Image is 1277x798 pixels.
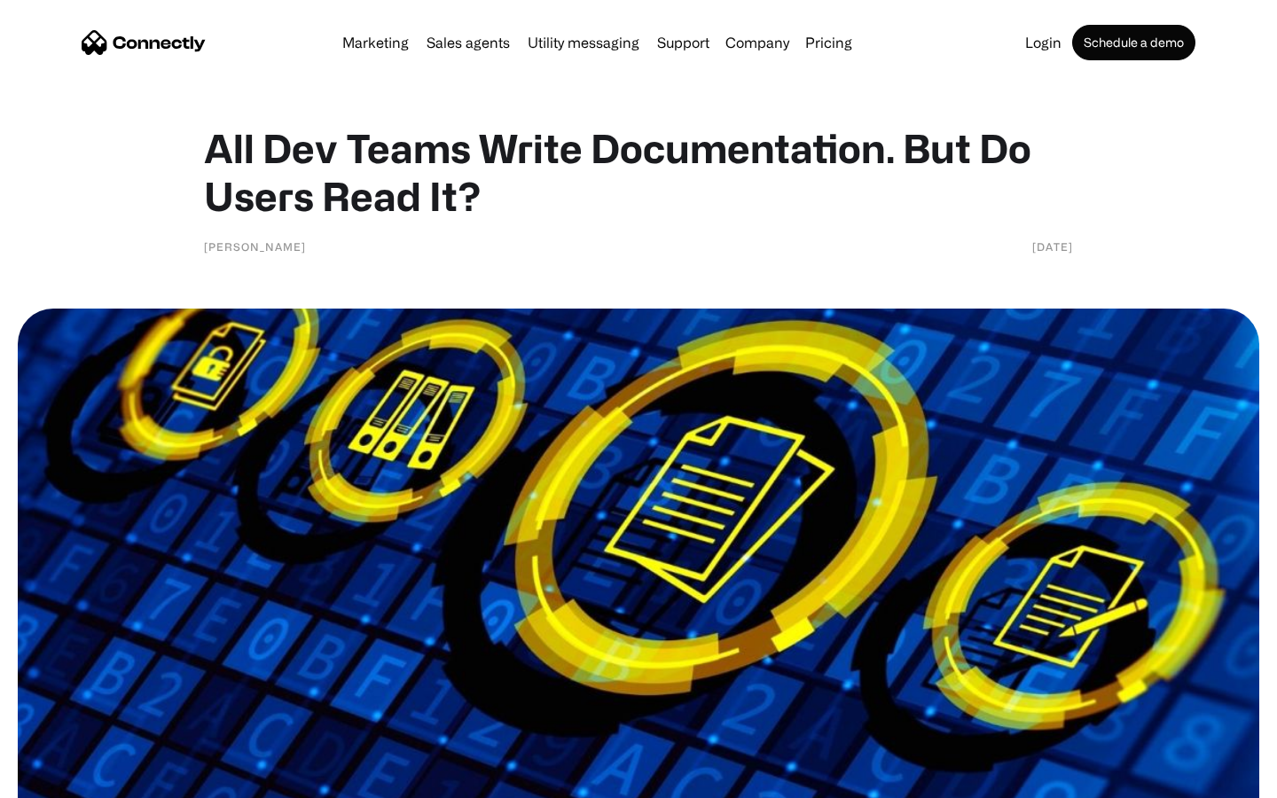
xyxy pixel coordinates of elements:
[521,35,646,50] a: Utility messaging
[1018,35,1069,50] a: Login
[335,35,416,50] a: Marketing
[1032,238,1073,255] div: [DATE]
[419,35,517,50] a: Sales agents
[798,35,859,50] a: Pricing
[204,124,1073,220] h1: All Dev Teams Write Documentation. But Do Users Read It?
[204,238,306,255] div: [PERSON_NAME]
[1072,25,1195,60] a: Schedule a demo
[725,30,789,55] div: Company
[18,767,106,792] aside: Language selected: English
[35,767,106,792] ul: Language list
[650,35,717,50] a: Support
